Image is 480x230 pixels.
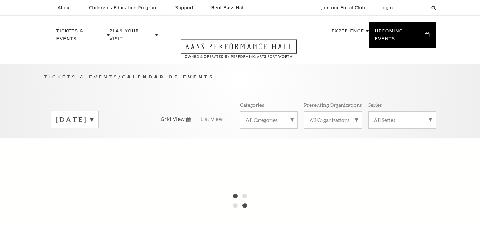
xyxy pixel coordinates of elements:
[240,101,264,108] p: Categories
[89,5,158,10] p: Children's Education Program
[246,117,292,123] label: All Categories
[403,5,425,11] select: Select:
[56,27,105,46] p: Tickets & Events
[161,116,185,123] span: Grid View
[375,27,424,46] p: Upcoming Events
[200,116,223,123] span: List View
[58,5,71,10] p: About
[44,74,119,79] span: Tickets & Events
[309,117,357,123] label: All Organizations
[122,74,214,79] span: Calendar of Events
[304,101,362,108] p: Presenting Organizations
[56,115,93,124] label: [DATE]
[211,5,245,10] p: Rent Bass Hall
[44,73,436,81] p: /
[110,27,154,46] p: Plan Your Visit
[374,117,430,123] label: All Series
[331,27,364,38] p: Experience
[368,101,382,108] p: Series
[175,5,194,10] p: Support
